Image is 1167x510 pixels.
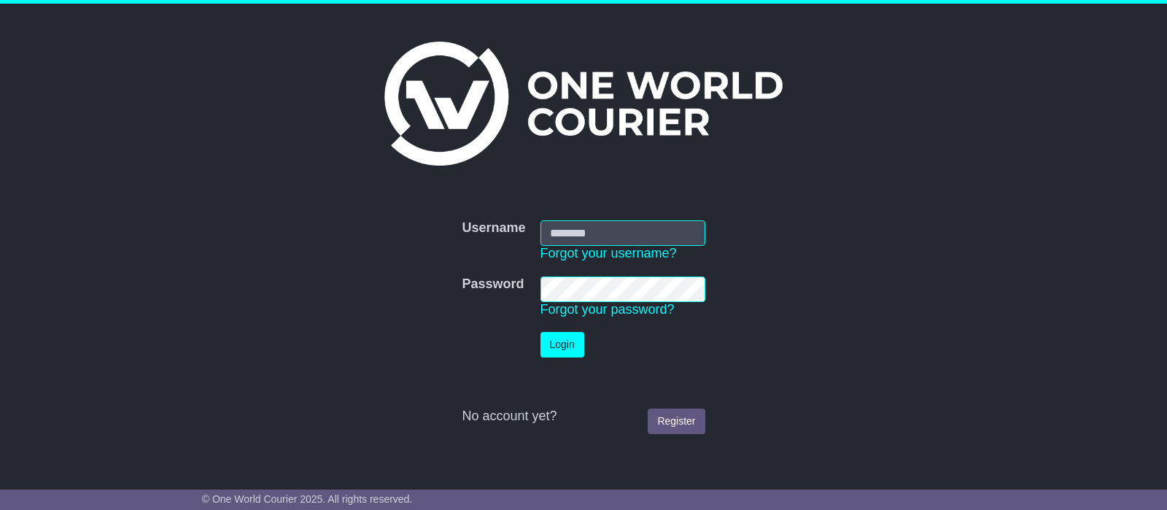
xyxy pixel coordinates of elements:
[540,246,677,260] a: Forgot your username?
[202,493,413,505] span: © One World Courier 2025. All rights reserved.
[384,42,783,166] img: One World
[648,409,705,434] a: Register
[540,332,584,358] button: Login
[540,302,675,317] a: Forgot your password?
[462,220,525,236] label: Username
[462,277,524,293] label: Password
[462,409,705,425] div: No account yet?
